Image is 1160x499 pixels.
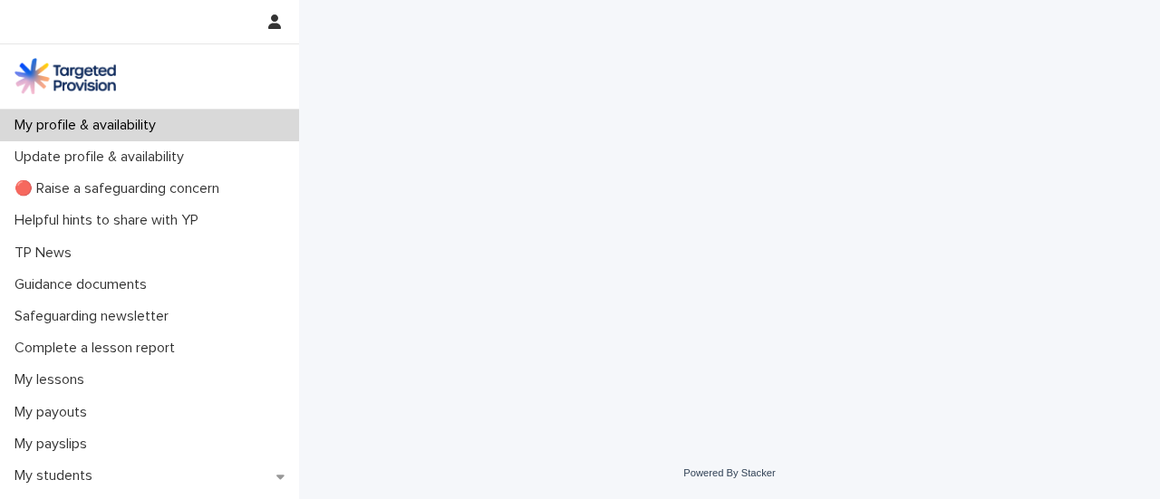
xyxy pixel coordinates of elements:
[7,371,99,389] p: My lessons
[7,404,101,421] p: My payouts
[14,58,116,94] img: M5nRWzHhSzIhMunXDL62
[7,149,198,166] p: Update profile & availability
[7,436,101,453] p: My payslips
[7,212,213,229] p: Helpful hints to share with YP
[7,308,183,325] p: Safeguarding newsletter
[7,467,107,485] p: My students
[683,467,775,478] a: Powered By Stacker
[7,180,234,197] p: 🔴 Raise a safeguarding concern
[7,245,86,262] p: TP News
[7,117,170,134] p: My profile & availability
[7,276,161,293] p: Guidance documents
[7,340,189,357] p: Complete a lesson report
